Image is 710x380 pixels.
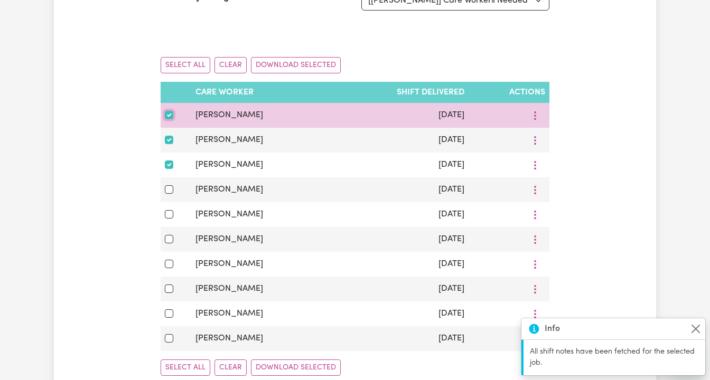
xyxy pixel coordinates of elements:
span: [PERSON_NAME] [195,185,263,194]
td: [DATE] [330,227,469,252]
button: Clear [214,359,247,376]
span: [PERSON_NAME] [195,260,263,268]
td: [DATE] [330,128,469,153]
span: [PERSON_NAME] [195,111,263,119]
span: [PERSON_NAME] [195,284,263,293]
button: More options [525,306,545,322]
button: More options [525,157,545,173]
button: More options [525,206,545,223]
span: [PERSON_NAME] [195,210,263,218]
span: [PERSON_NAME] [195,235,263,243]
button: More options [525,281,545,297]
button: Download Selected [251,359,341,376]
button: Download Selected [251,57,341,73]
td: [DATE] [330,177,469,202]
span: [PERSON_NAME] [195,160,263,169]
span: [PERSON_NAME] [195,334,263,343]
span: [PERSON_NAME] [195,136,263,144]
th: Actions [469,82,549,103]
button: More options [525,256,545,272]
button: Close [689,322,702,335]
td: [DATE] [330,153,469,177]
button: More options [525,132,545,148]
td: [DATE] [330,277,469,301]
p: All shift notes have been fetched for the selected job. [530,346,699,369]
td: [DATE] [330,202,469,227]
th: Shift delivered [330,82,469,103]
button: More options [525,182,545,198]
td: [DATE] [330,103,469,128]
span: [PERSON_NAME] [195,309,263,318]
td: [DATE] [330,326,469,351]
button: More options [525,107,545,123]
strong: Info [545,322,560,335]
button: Clear [214,57,247,73]
td: [DATE] [330,301,469,326]
button: More options [525,231,545,248]
button: Select All [161,57,210,73]
button: Select All [161,359,210,376]
td: [DATE] [330,252,469,277]
span: Care Worker [195,88,254,97]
